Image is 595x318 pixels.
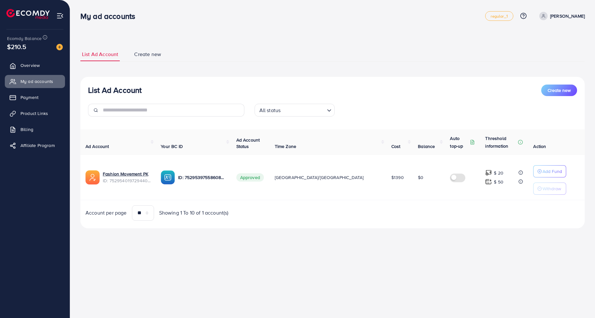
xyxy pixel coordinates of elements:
[86,143,109,150] span: Ad Account
[20,110,48,117] span: Product Links
[275,174,364,181] span: [GEOGRAPHIC_DATA]/[GEOGRAPHIC_DATA]
[5,91,65,104] a: Payment
[88,86,142,95] h3: List Ad Account
[7,35,42,42] span: Ecomdy Balance
[418,143,435,150] span: Balance
[20,62,40,69] span: Overview
[103,177,151,184] span: ID: 7529540197294407681
[568,289,590,313] iframe: Chat
[7,42,26,51] span: $210.5
[391,174,404,181] span: $1390
[5,75,65,88] a: My ad accounts
[56,44,63,50] img: image
[533,165,566,177] button: Add Fund
[548,87,571,94] span: Create new
[236,137,260,150] span: Ad Account Status
[20,94,38,101] span: Payment
[542,185,561,192] p: Withdraw
[255,104,335,117] div: Search for option
[418,174,423,181] span: $0
[86,209,127,216] span: Account per page
[485,178,492,185] img: top-up amount
[20,78,53,85] span: My ad accounts
[161,143,183,150] span: Your BC ID
[282,104,324,115] input: Search for option
[20,126,33,133] span: Billing
[103,171,151,184] div: <span class='underline'>Fashion Movement PK</span></br>7529540197294407681
[485,135,517,150] p: Threshold information
[80,12,140,21] h3: My ad accounts
[5,123,65,136] a: Billing
[103,171,151,177] a: Fashion Movement PK
[82,51,118,58] span: List Ad Account
[159,209,229,216] span: Showing 1 To 10 of 1 account(s)
[494,178,503,186] p: $ 50
[258,106,282,115] span: All status
[485,169,492,176] img: top-up amount
[86,170,100,184] img: ic-ads-acc.e4c84228.svg
[494,169,503,177] p: $ 20
[533,183,566,195] button: Withdraw
[391,143,401,150] span: Cost
[236,173,264,182] span: Approved
[533,143,546,150] span: Action
[161,170,175,184] img: ic-ba-acc.ded83a64.svg
[491,14,508,18] span: regular_1
[541,85,577,96] button: Create new
[5,107,65,120] a: Product Links
[542,167,562,175] p: Add Fund
[537,12,585,20] a: [PERSON_NAME]
[134,51,161,58] span: Create new
[5,59,65,72] a: Overview
[485,11,513,21] a: regular_1
[56,12,64,20] img: menu
[178,174,226,181] p: ID: 7529539755860836369
[5,139,65,152] a: Affiliate Program
[550,12,585,20] p: [PERSON_NAME]
[6,9,50,19] img: logo
[275,143,296,150] span: Time Zone
[450,135,469,150] p: Auto top-up
[20,142,55,149] span: Affiliate Program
